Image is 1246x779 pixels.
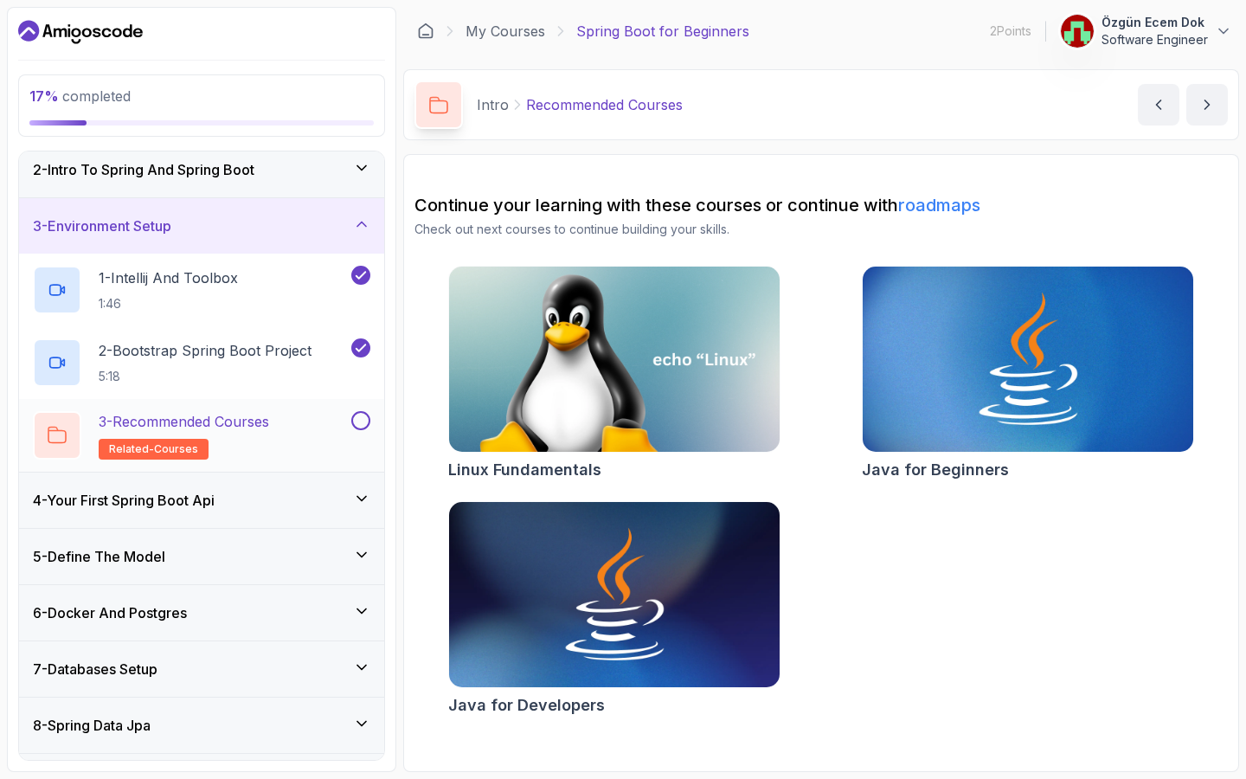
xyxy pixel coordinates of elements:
[1101,14,1208,31] p: Özgün Ecem Dok
[990,23,1031,40] p: 2 Points
[863,267,1193,452] img: Java for Beginners card
[526,94,683,115] p: Recommended Courses
[466,21,545,42] a: My Courses
[19,585,384,641] button: 6-Docker And Postgres
[33,159,254,180] h3: 2 - Intro To Spring And Spring Boot
[1060,14,1232,48] button: user profile imageÖzgün Ecem DokSoftware Engineer
[29,87,131,105] span: completed
[99,411,269,432] p: 3 - Recommended Courses
[862,266,1194,482] a: Java for Beginners cardJava for Beginners
[19,641,384,697] button: 7-Databases Setup
[19,473,384,528] button: 4-Your First Spring Boot Api
[33,546,165,567] h3: 5 - Define The Model
[449,267,780,452] img: Linux Fundamentals card
[99,340,311,361] p: 2 - Bootstrap Spring Boot Project
[33,659,157,679] h3: 7 - Databases Setup
[19,198,384,254] button: 3-Environment Setup
[1061,15,1094,48] img: user profile image
[448,458,601,482] h2: Linux Fundamentals
[862,458,1009,482] h2: Java for Beginners
[33,266,370,314] button: 1-Intellij And Toolbox1:46
[417,23,434,40] a: Dashboard
[448,693,605,718] h2: Java for Developers
[33,338,370,387] button: 2-Bootstrap Spring Boot Project5:18
[576,21,749,42] p: Spring Boot for Beginners
[109,442,198,456] span: related-courses
[448,266,780,482] a: Linux Fundamentals cardLinux Fundamentals
[99,267,238,288] p: 1 - Intellij And Toolbox
[1138,84,1179,126] button: previous content
[898,195,980,216] a: roadmaps
[449,502,780,687] img: Java for Developers card
[414,221,1228,238] p: Check out next courses to continue building your skills.
[33,216,171,236] h3: 3 - Environment Setup
[19,698,384,753] button: 8-Spring Data Jpa
[19,142,384,197] button: 2-Intro To Spring And Spring Boot
[33,602,187,623] h3: 6 - Docker And Postgres
[448,501,780,718] a: Java for Developers cardJava for Developers
[19,529,384,584] button: 5-Define The Model
[33,411,370,460] button: 3-Recommended Coursesrelated-courses
[18,18,143,46] a: Dashboard
[99,295,238,312] p: 1:46
[33,490,215,511] h3: 4 - Your First Spring Boot Api
[477,94,509,115] p: Intro
[99,368,311,385] p: 5:18
[414,193,1228,217] h2: Continue your learning with these courses or continue with
[1186,84,1228,126] button: next content
[1101,31,1208,48] p: Software Engineer
[33,715,151,736] h3: 8 - Spring Data Jpa
[29,87,59,105] span: 17 %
